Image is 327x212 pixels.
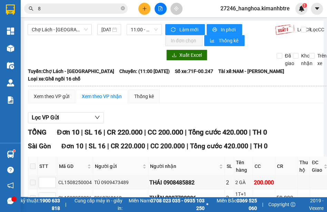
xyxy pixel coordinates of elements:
span: | [144,128,146,136]
button: printerIn phơi [207,24,242,35]
span: TH 0 [252,128,267,136]
button: Lọc VP Gửi [28,112,104,123]
img: warehouse-icon [7,79,14,86]
button: bar-chartThống kê [204,35,245,46]
span: | [262,201,263,208]
span: Miền Nam [124,197,205,212]
div: CL1508250004 [58,179,92,186]
button: downloadXuất Excel [166,50,207,61]
div: Xem theo VP gửi [34,93,69,100]
span: Tổng cước 420.000 [190,142,248,150]
span: CR 220.000 [111,142,145,150]
span: | [107,142,109,150]
span: Người gửi [95,162,141,170]
th: CC [253,157,275,176]
strong: 1900 633 818 [40,198,60,211]
span: Số xe: 71F-00.247 [175,67,213,75]
span: | [249,128,250,136]
span: | [147,142,149,150]
span: TH 0 [254,142,268,150]
span: ⚪️ [206,203,208,206]
div: 0369769169 [94,194,147,202]
span: 11:00 - 71F-00.247 [131,24,158,35]
span: SL 16 [84,128,101,136]
span: bar-chart [210,38,216,44]
img: warehouse-icon [7,151,14,158]
span: | [250,142,252,150]
span: CC 200.000 [147,128,183,136]
span: SL 16 [89,142,106,150]
span: | [103,128,105,136]
div: 2 GÀ [235,179,251,186]
div: 200.000 [254,178,274,187]
span: Tài xế: NAM - [PERSON_NAME] [218,67,284,75]
div: Xem theo VP nhận [82,93,122,100]
button: file-add [155,3,167,15]
span: plus [142,6,147,11]
img: dashboard-icon [7,28,14,35]
span: close-circle [121,6,125,10]
img: warehouse-icon [7,62,14,69]
div: TUẤN 0987799986 [149,194,224,202]
span: Mã GD [59,162,86,170]
div: CL1508250006 [58,194,92,202]
span: Đã giao [282,52,297,67]
div: TÚ 0909473489 [94,179,147,186]
span: ĐC Giao [312,159,322,174]
div: 50.000 [276,194,296,202]
span: close-circle [121,6,125,12]
b: Tuyến: Chợ Lách - [GEOGRAPHIC_DATA] [28,68,114,74]
span: Chuyến: (11:00 [DATE]) [119,67,170,75]
span: caret-down [314,6,320,12]
span: 27246_hanghoa.kimanhbtre [215,4,295,13]
span: 1 [303,3,306,8]
div: THÁI 0908485882 [149,178,224,187]
div: 2 [226,194,233,202]
span: sync [171,27,177,33]
span: TỔNG [28,128,47,136]
span: Miền Bắc [210,197,257,212]
span: download [172,53,177,58]
input: 15/08/2025 [101,26,110,33]
th: Tên hàng [234,157,253,176]
button: aim [170,3,182,15]
span: down [95,115,100,120]
span: message [7,198,14,204]
th: CR [275,157,298,176]
span: | [185,128,186,136]
button: plus [138,3,150,15]
img: icon-new-feature [298,6,305,12]
div: 2 [226,178,233,187]
div: Thống kê [134,93,154,100]
img: solution-icon [7,96,14,104]
span: Cung cấp máy in - giấy in: [71,197,122,212]
span: aim [174,6,179,11]
img: logo-vxr [6,4,15,15]
span: Người nhận [150,162,218,170]
span: | [187,142,188,150]
span: printer [212,27,218,33]
span: | [85,142,87,150]
td: CL1508250006 [57,189,93,207]
span: Đơn 10 [61,142,83,150]
span: CR 220.000 [107,128,142,136]
span: Làm mới [179,26,199,33]
button: In đơn chọn [165,35,203,46]
span: Lọc VP Gửi [32,113,59,122]
span: search [29,6,33,11]
th: Thu hộ [298,157,310,176]
img: 9k= [275,24,295,35]
span: Thống kê [218,37,239,44]
span: Kho nhận [298,52,315,67]
span: | [65,201,66,208]
span: Sài Gòn [28,142,51,150]
button: syncLàm mới [165,24,205,35]
sup: 1 [13,150,15,152]
strong: 0708 023 035 - 0935 103 250 [150,198,204,211]
span: Loại xe: Ghế ngồi 16 chỗ [28,75,80,83]
td: CL1508250004 [57,176,93,189]
span: copyright [290,202,295,207]
input: Tìm tên, số ĐT hoặc mã đơn [38,5,119,12]
span: Lọc CC [307,26,325,33]
span: | [81,128,82,136]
